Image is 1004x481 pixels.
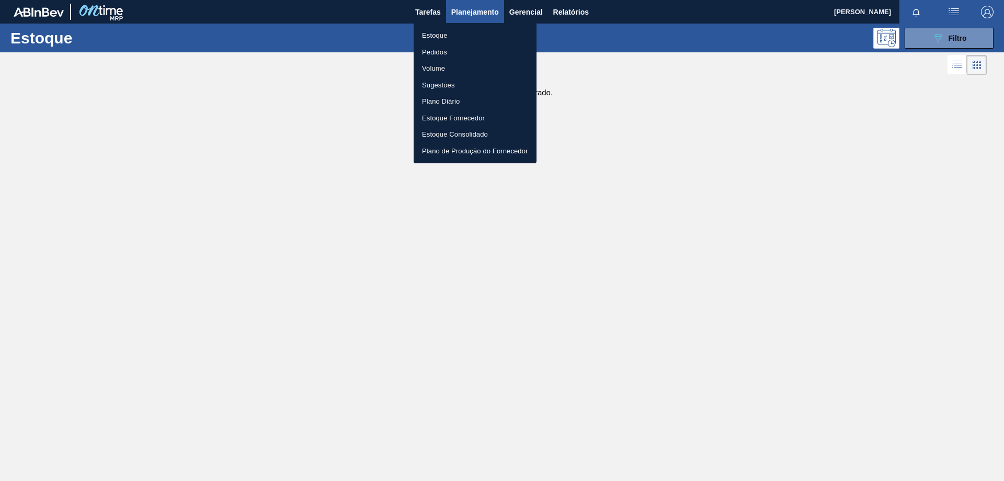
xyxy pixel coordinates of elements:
[414,110,537,127] a: Estoque Fornecedor
[414,143,537,160] a: Plano de Produção do Fornecedor
[414,77,537,94] a: Sugestões
[414,126,537,143] a: Estoque Consolidado
[414,93,537,110] a: Plano Diário
[414,60,537,77] a: Volume
[414,27,537,44] a: Estoque
[414,44,537,61] a: Pedidos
